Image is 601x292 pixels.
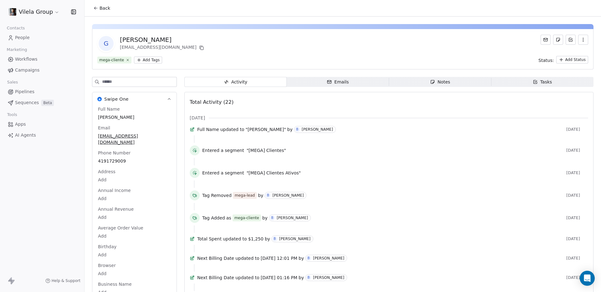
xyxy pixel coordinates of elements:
[5,98,79,108] a: SequencesBeta
[5,130,79,140] a: AI Agents
[19,8,53,16] span: Vilela Group
[299,255,304,261] span: by
[97,262,117,269] span: Browser
[8,7,61,17] button: Vilela Group
[97,150,132,156] span: Phone Number
[97,187,132,194] span: Annual Income
[15,88,34,95] span: Pipelines
[566,215,588,220] span: [DATE]
[302,127,333,132] div: [PERSON_NAME]
[104,96,129,102] span: Swipe One
[97,281,133,287] span: Business Name
[4,110,20,119] span: Tools
[4,78,21,87] span: Sales
[5,87,79,97] a: Pipelines
[190,99,234,105] span: Total Activity (22)
[90,3,114,14] button: Back
[5,119,79,129] a: Apps
[538,57,554,63] span: Status:
[5,33,79,43] a: People
[223,236,247,242] span: updated to
[97,244,118,250] span: Birthday
[97,169,117,175] span: Address
[566,170,588,175] span: [DATE]
[98,133,171,145] span: [EMAIL_ADDRESS][DOMAIN_NAME]
[41,100,54,106] span: Beta
[97,206,135,212] span: Annual Revenue
[197,126,219,133] span: Full Name
[97,125,111,131] span: Email
[566,148,588,153] span: [DATE]
[97,97,102,101] img: Swipe One
[566,193,588,198] span: [DATE]
[258,192,263,199] span: by
[430,79,450,85] div: Notes
[15,67,39,73] span: Campaigns
[99,36,114,51] span: G
[15,121,26,128] span: Apps
[98,195,171,202] span: Add
[533,79,552,85] div: Tasks
[92,92,177,106] button: Swipe OneSwipe One
[235,255,259,261] span: updated to
[274,236,276,241] div: B
[226,215,231,221] span: as
[15,99,39,106] span: Sequences
[261,274,297,281] span: [DATE] 01:16 PM
[265,236,270,242] span: by
[566,275,588,280] span: [DATE]
[556,56,588,63] button: Add Status
[52,278,80,283] span: Help & Support
[134,57,162,63] button: Add Tags
[197,236,222,242] span: Total Spent
[197,274,234,281] span: Next Billing Date
[98,252,171,258] span: Add
[98,270,171,277] span: Add
[566,236,588,241] span: [DATE]
[235,193,255,198] div: mega-lead
[313,275,344,280] div: [PERSON_NAME]
[97,106,121,112] span: Full Name
[245,126,286,133] span: "[PERSON_NAME]"
[98,114,171,120] span: [PERSON_NAME]
[4,45,30,54] span: Marketing
[296,127,298,132] div: B
[97,225,145,231] span: Average Order Value
[279,237,311,241] div: [PERSON_NAME]
[99,57,124,63] div: mega-cliente
[261,255,297,261] span: [DATE] 12:01 PM
[190,115,205,121] span: [DATE]
[262,215,268,221] span: by
[15,132,36,138] span: AI Agents
[202,192,232,199] span: Tag Removed
[277,216,308,220] div: [PERSON_NAME]
[220,126,244,133] span: updated to
[98,158,171,164] span: 4191729009
[566,256,588,261] span: [DATE]
[247,170,301,176] span: "[MEGA] Clientes Ativos"
[580,271,595,286] div: Open Intercom Messenger
[202,215,225,221] span: Tag Added
[98,233,171,239] span: Add
[235,274,259,281] span: updated to
[15,34,30,41] span: People
[9,8,16,16] img: tryiton_dc5d7bbb-6ba4-4638-b398-71a3df0676c7.png
[248,236,264,242] span: $1,250
[566,127,588,132] span: [DATE]
[100,5,110,11] span: Back
[5,65,79,75] a: Campaigns
[45,278,80,283] a: Help & Support
[271,215,273,220] div: B
[98,177,171,183] span: Add
[4,23,28,33] span: Contacts
[267,193,269,198] div: B
[5,54,79,64] a: Workflows
[272,193,304,198] div: [PERSON_NAME]
[307,275,310,280] div: B
[307,256,310,261] div: B
[202,170,244,176] span: Entered a segment
[313,256,344,260] div: [PERSON_NAME]
[197,255,234,261] span: Next Billing Date
[327,79,349,85] div: Emails
[98,214,171,220] span: Add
